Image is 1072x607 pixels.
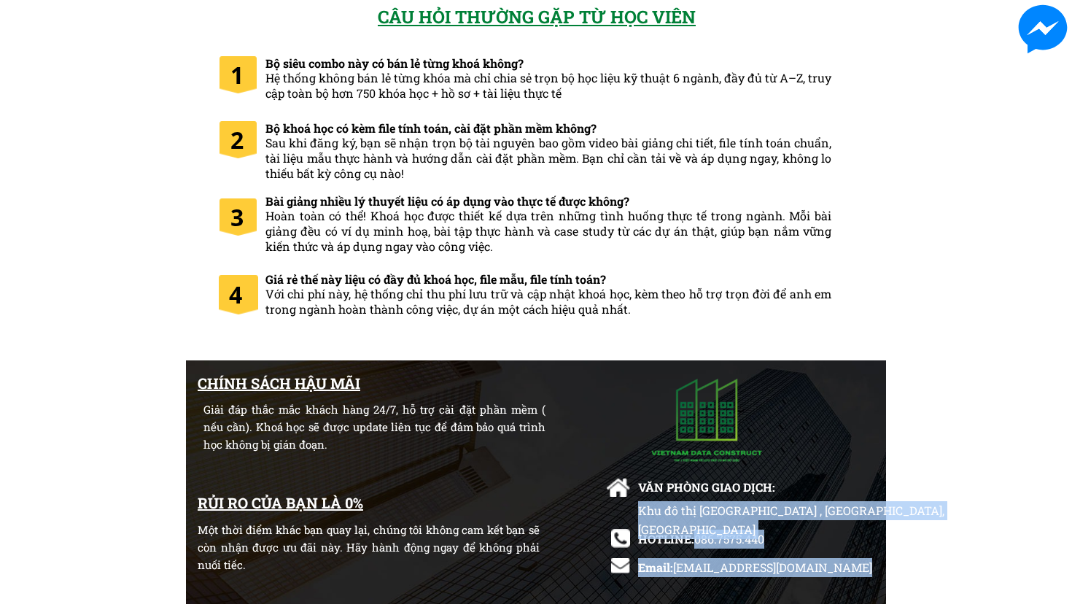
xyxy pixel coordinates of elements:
[673,560,872,575] span: [EMAIL_ADDRESS][DOMAIN_NAME]
[230,121,255,158] h1: 2
[198,491,540,514] div: RỦI RO CỦA BẠN LÀ 0%
[265,70,831,101] span: Hệ thống không bán lẻ từng khóa mà chỉ chia sẻ trọn bộ học liệu kỹ thuật 6 ngành, đầy đủ từ A–Z, ...
[265,135,831,181] span: Sau khi đăng ký, bạn sẽ nhận trọn bộ tài nguyên bao gồm video bài giảng chi tiết, file tính toán ...
[230,198,255,236] h1: 3
[203,401,545,453] div: Giải đáp thắc mắc khách hàng 24/7, hỗ trợ cài đặt phần mềm ( nếu cần). Khoá học sẽ được update li...
[638,478,785,497] div: VĂN PHÒNG GIAO DỊCH:
[198,521,540,573] div: Một thời điểm khác bạn quay lại, chúng tôi không cam kết bạn sẽ còn nhận được ưu đãi này. Hãy hàn...
[638,501,980,557] div: Khu đô thị [GEOGRAPHIC_DATA] , [GEOGRAPHIC_DATA], [GEOGRAPHIC_DATA]
[265,286,831,317] span: Với chi phí này, hệ thống chỉ thu phí lưu trữ và cập nhật khoá học, kèm theo hỗ trợ trọn đời để a...
[265,56,831,101] h3: Bộ siêu combo này có bán lẻ từng khoá không?
[378,3,704,31] h2: CÂU HỎI THƯỜNG GẶP TỪ HỌC VIÊN
[265,208,831,254] span: Hoàn toàn có thể! Khoá học được thiết kế dựa trên những tình huống thực tế trong ngành. Mỗi bài g...
[265,121,831,182] h3: Bộ khoá học có kèm file tính toán, cài đặt phần mềm không?
[265,194,831,255] h3: Bài giảng nhiều lý thuyết liệu có áp dụng vào thực tế được không?
[229,276,249,313] h1: 4
[230,56,255,93] h1: 1
[198,371,495,395] h1: CHÍNH SÁCH HẬU MÃI
[638,558,882,577] div: Email:
[265,272,831,317] h3: Giá rẻ thế này liệu có đầy đủ khoá học, file mẫu, file tính toán?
